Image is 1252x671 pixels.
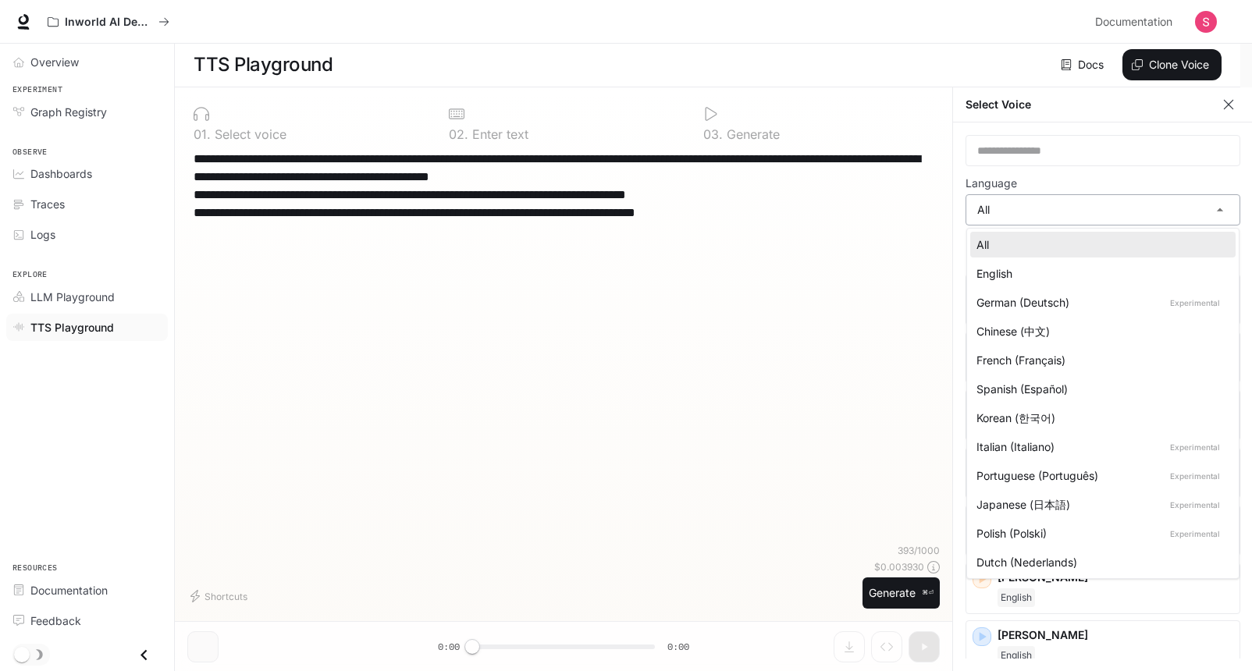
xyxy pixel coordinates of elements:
p: Experimental [1167,527,1223,541]
div: Japanese (日本語) [976,496,1223,513]
p: Experimental [1167,440,1223,454]
div: Dutch (Nederlands) [976,554,1223,570]
div: German (Deutsch) [976,294,1223,311]
p: Experimental [1167,469,1223,483]
div: Polish (Polski) [976,525,1223,541]
div: Spanish (Español) [976,381,1223,397]
div: Korean (한국어) [976,410,1223,426]
div: All [976,236,1223,253]
p: Experimental [1167,498,1223,512]
div: French (Français) [976,352,1223,368]
div: English [976,265,1223,282]
p: Experimental [1167,296,1223,310]
div: Chinese (中文) [976,323,1223,339]
div: Portuguese (Português) [976,467,1223,484]
div: Italian (Italiano) [976,438,1223,455]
